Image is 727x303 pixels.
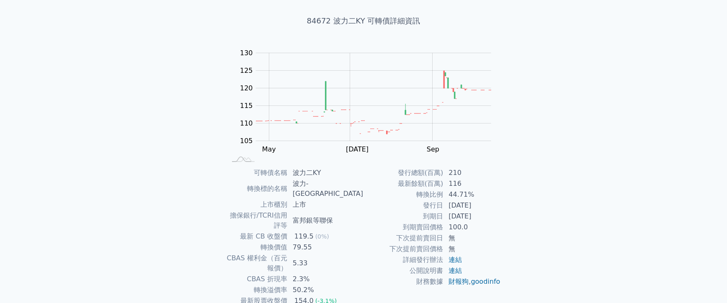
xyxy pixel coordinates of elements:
[443,167,501,178] td: 210
[288,167,363,178] td: 波力二KY
[363,244,443,254] td: 下次提前賣回價格
[443,211,501,222] td: [DATE]
[363,189,443,200] td: 轉換比例
[443,189,501,200] td: 44.71%
[240,119,253,127] tspan: 110
[443,276,501,287] td: ,
[449,277,469,285] a: 財報狗
[288,210,363,231] td: 富邦銀等聯保
[240,67,253,74] tspan: 125
[363,167,443,178] td: 發行總額(百萬)
[226,199,288,210] td: 上市櫃別
[363,222,443,233] td: 到期賣回價格
[293,231,315,241] div: 119.5
[288,274,363,285] td: 2.3%
[449,267,462,275] a: 連結
[288,178,363,199] td: 波力-[GEOGRAPHIC_DATA]
[315,233,329,240] span: (0%)
[240,102,253,110] tspan: 115
[226,210,288,231] td: 擔保銀行/TCRI信用評等
[427,145,439,153] tspan: Sep
[363,211,443,222] td: 到期日
[363,254,443,265] td: 詳細發行辦法
[288,253,363,274] td: 5.33
[240,49,253,57] tspan: 130
[471,277,500,285] a: goodinfo
[236,49,504,153] g: Chart
[443,233,501,244] td: 無
[226,167,288,178] td: 可轉債名稱
[262,145,276,153] tspan: May
[443,244,501,254] td: 無
[226,178,288,199] td: 轉換標的名稱
[240,137,253,145] tspan: 105
[449,256,462,264] a: 連結
[363,178,443,189] td: 最新餘額(百萬)
[363,200,443,211] td: 發行日
[216,15,511,27] h1: 84672 波力二KY 可轉債詳細資訊
[288,285,363,295] td: 50.2%
[226,285,288,295] td: 轉換溢價率
[240,84,253,92] tspan: 120
[226,274,288,285] td: CBAS 折現率
[288,242,363,253] td: 79.55
[288,199,363,210] td: 上市
[226,253,288,274] td: CBAS 權利金（百元報價）
[363,265,443,276] td: 公開說明書
[363,233,443,244] td: 下次提前賣回日
[226,242,288,253] td: 轉換價值
[443,178,501,189] td: 116
[443,200,501,211] td: [DATE]
[443,222,501,233] td: 100.0
[363,276,443,287] td: 財務數據
[346,145,369,153] tspan: [DATE]
[226,231,288,242] td: 最新 CB 收盤價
